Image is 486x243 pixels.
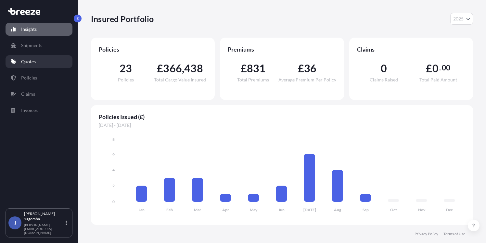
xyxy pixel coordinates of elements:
[21,107,38,114] p: Invoices
[419,78,457,82] span: Total Paid Amount
[112,183,115,188] tspan: 2
[442,65,450,70] span: 00
[184,63,203,74] span: 438
[6,71,72,84] a: Policies
[439,65,441,70] span: .
[334,207,341,212] tspan: Aug
[112,167,115,172] tspan: 4
[194,207,201,212] tspan: Mar
[278,78,336,82] span: Average Premium Per Policy
[6,88,72,101] a: Claims
[99,122,465,128] span: [DATE] - [DATE]
[24,211,64,222] p: [PERSON_NAME] Yagomba
[363,207,369,212] tspan: Sep
[247,63,266,74] span: 831
[6,55,72,68] a: Quotes
[21,42,42,49] p: Shipments
[415,231,438,237] a: Privacy Policy
[237,78,269,82] span: Total Premiums
[418,207,426,212] tspan: Nov
[163,63,182,74] span: 366
[154,78,206,82] span: Total Cargo Value Insured
[426,63,432,74] span: £
[250,207,258,212] tspan: May
[112,137,115,142] tspan: 8
[139,207,145,212] tspan: Jan
[450,13,473,25] button: Year Selector
[6,104,72,117] a: Invoices
[6,23,72,36] a: Insights
[112,199,115,204] tspan: 0
[91,14,154,24] p: Insured Portfolio
[182,63,184,74] span: ,
[228,45,336,53] span: Premiums
[99,113,465,121] span: Policies Issued (£)
[241,63,247,74] span: £
[118,78,134,82] span: Policies
[21,75,37,81] p: Policies
[112,152,115,156] tspan: 6
[120,63,132,74] span: 23
[443,231,465,237] a: Terms of Use
[357,45,465,53] span: Claims
[157,63,163,74] span: £
[222,207,229,212] tspan: Apr
[21,91,35,97] p: Claims
[390,207,397,212] tspan: Oct
[21,26,37,32] p: Insights
[304,63,316,74] span: 36
[21,58,36,65] p: Quotes
[432,63,439,74] span: 0
[166,207,173,212] tspan: Feb
[298,63,304,74] span: £
[446,207,453,212] tspan: Dec
[99,45,207,53] span: Policies
[303,207,316,212] tspan: [DATE]
[14,220,16,226] span: J
[278,207,285,212] tspan: Jun
[370,78,398,82] span: Claims Raised
[6,39,72,52] a: Shipments
[24,223,64,235] p: [PERSON_NAME][EMAIL_ADDRESS][DOMAIN_NAME]
[453,16,464,22] span: 2025
[381,63,387,74] span: 0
